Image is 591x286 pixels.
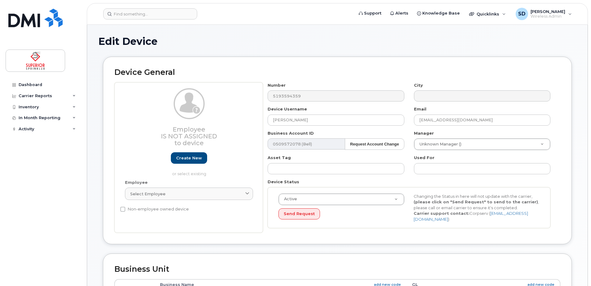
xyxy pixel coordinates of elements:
label: Employee [125,180,148,185]
span: to device [174,139,204,147]
label: Device Username [268,106,307,112]
label: Business Account ID [268,130,314,136]
h3: Employee [125,126,253,146]
label: Email [414,106,426,112]
h2: Device General [114,68,560,77]
label: Device Status [268,179,299,185]
label: City [414,82,423,88]
a: [EMAIL_ADDRESS][DOMAIN_NAME] [414,211,528,222]
label: Number [268,82,286,88]
span: Unknown Manager () [416,141,461,147]
label: Asset Tag [268,155,291,161]
label: Non-employee owned device [120,206,189,213]
h2: Business Unit [114,265,560,274]
span: Active [280,196,297,202]
span: Is not assigned [161,132,217,140]
input: Non-employee owned device [120,207,125,212]
label: Used For [414,155,434,161]
strong: (please click on "Send Request" to send to the carrier) [414,199,538,204]
a: Unknown Manager () [414,139,550,150]
a: Select employee [125,188,253,200]
a: Create new [171,152,207,164]
button: Request Account Change [345,138,404,150]
button: Send Request [278,208,320,220]
label: Manager [414,130,434,136]
strong: Request Account Change [350,142,399,146]
h1: Edit Device [98,36,576,47]
strong: Carrier support contact: [414,211,469,216]
span: Select employee [130,191,166,197]
div: Changing the Status in here will not update with the carrier, , please call or email carrier to e... [409,193,544,222]
a: Active [279,194,404,205]
p: or select existing [125,171,253,177]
